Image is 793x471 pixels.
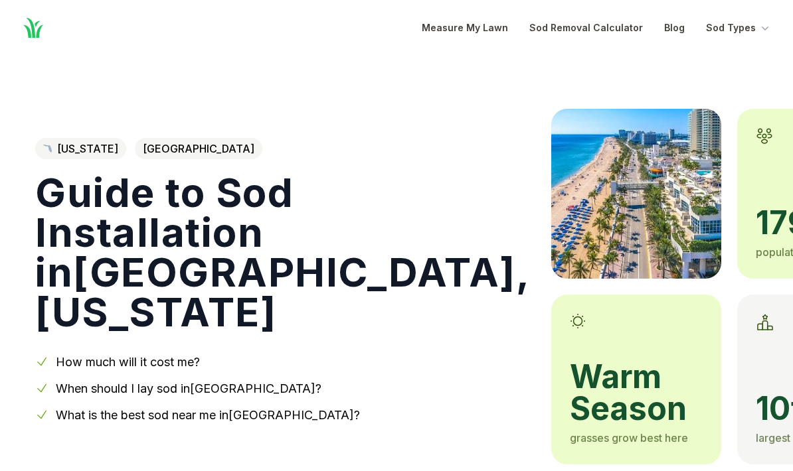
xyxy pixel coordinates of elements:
[422,20,508,36] a: Measure My Lawn
[56,355,200,369] a: How much will it cost me?
[664,20,685,36] a: Blog
[35,138,126,159] a: [US_STATE]
[56,381,321,395] a: When should I lay sod in[GEOGRAPHIC_DATA]?
[35,172,530,332] h1: Guide to Sod Installation in [GEOGRAPHIC_DATA] , [US_STATE]
[135,138,262,159] span: [GEOGRAPHIC_DATA]
[43,145,52,153] img: Florida state outline
[706,20,772,36] button: Sod Types
[551,109,721,279] img: A picture of Fort Lauderdale
[570,361,703,425] span: warm season
[529,20,643,36] a: Sod Removal Calculator
[570,431,688,444] span: grasses grow best here
[56,408,360,422] a: What is the best sod near me in[GEOGRAPHIC_DATA]?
